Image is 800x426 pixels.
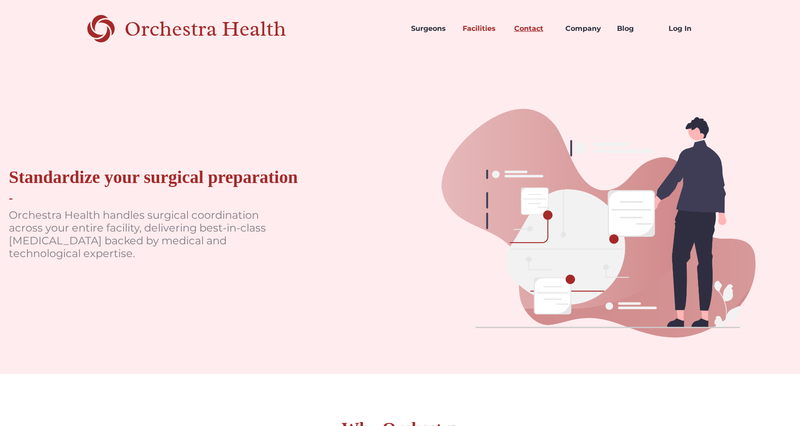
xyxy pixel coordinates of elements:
a: Company [558,14,610,44]
div: Standardize your surgical preparation [9,167,298,188]
a: Surgeons [404,14,456,44]
a: Facilities [456,14,507,44]
div: - [9,192,13,205]
a: Blog [610,14,662,44]
a: Contact [507,14,559,44]
div: Orchestra Health [124,20,317,38]
a: Log In [662,14,713,44]
a: home [87,14,317,44]
p: Orchestra Health handles surgical coordination across your entire facility, delivering best-in-cl... [9,209,273,260]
